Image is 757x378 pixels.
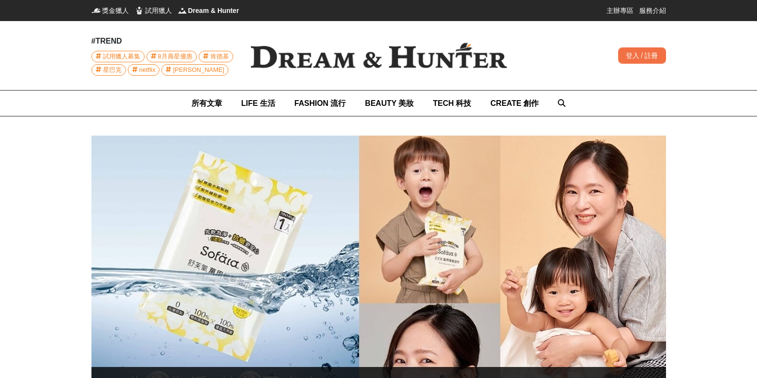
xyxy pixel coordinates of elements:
a: 試用獵人試用獵人 [135,6,172,15]
a: TECH 科技 [433,91,471,116]
a: 試用獵人募集 [91,51,145,62]
span: 8月壽星優惠 [158,51,192,62]
span: BEAUTY 美妝 [365,99,414,107]
a: FASHION 流行 [294,91,346,116]
span: LIFE 生活 [241,99,275,107]
div: 登入 / 註冊 [618,47,666,64]
img: 獎金獵人 [91,6,101,15]
span: 試用獵人 [145,6,172,15]
a: 所有文章 [192,91,222,116]
a: BEAUTY 美妝 [365,91,414,116]
span: 肯德基 [210,51,229,62]
a: 主辦專區 [607,6,633,15]
span: 獎金獵人 [102,6,129,15]
span: netflix [139,65,156,75]
img: 試用獵人 [135,6,144,15]
span: 所有文章 [192,99,222,107]
a: Dream & HunterDream & Hunter [178,6,239,15]
a: LIFE 生活 [241,91,275,116]
a: 肯德基 [199,51,233,62]
a: CREATE 創作 [490,91,539,116]
a: [PERSON_NAME] [161,64,228,76]
a: netflix [128,64,160,76]
img: Dream & Hunter [178,6,187,15]
span: 星巴克 [103,65,122,75]
a: 8月壽星優惠 [147,51,197,62]
a: 服務介紹 [639,6,666,15]
span: TECH 科技 [433,99,471,107]
div: #TREND [91,35,235,47]
a: 獎金獵人獎金獵人 [91,6,129,15]
span: 試用獵人募集 [103,51,140,62]
span: Dream & Hunter [188,6,239,15]
a: 星巴克 [91,64,126,76]
span: CREATE 創作 [490,99,539,107]
span: FASHION 流行 [294,99,346,107]
span: [PERSON_NAME] [173,65,224,75]
img: Dream & Hunter [235,27,522,84]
